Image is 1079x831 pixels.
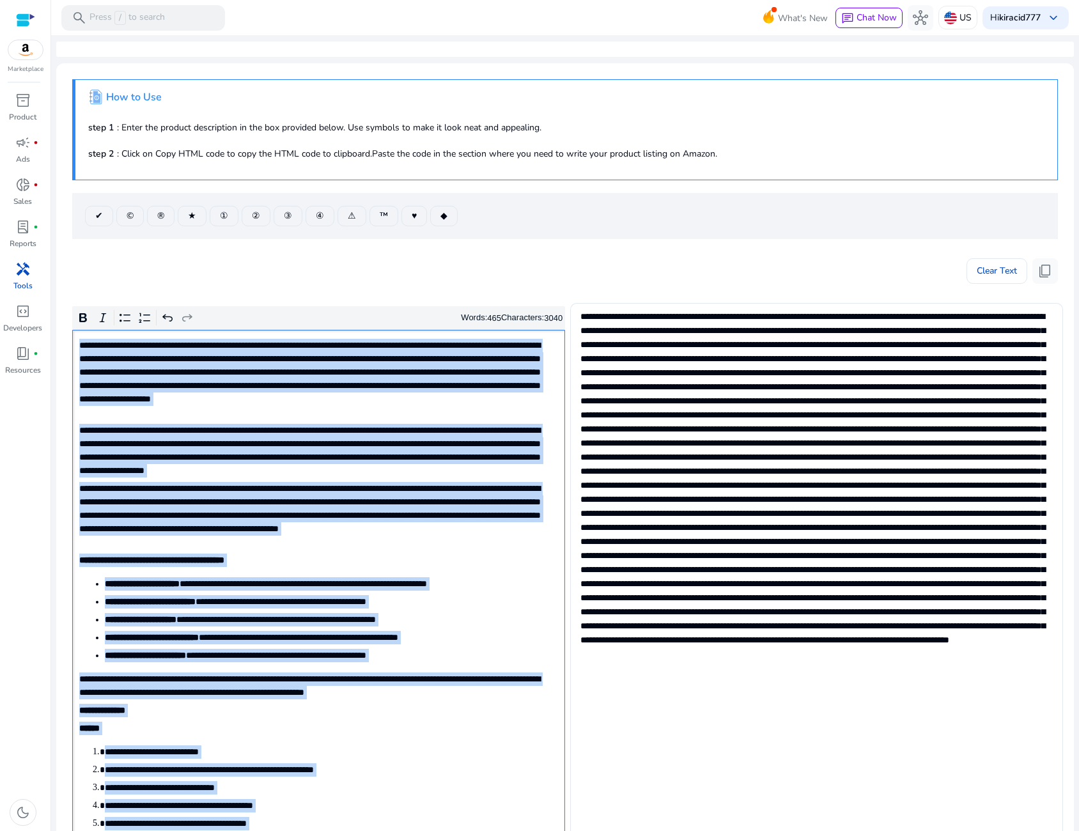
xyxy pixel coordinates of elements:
[10,238,36,249] p: Reports
[1037,263,1053,279] span: content_copy
[348,209,356,222] span: ⚠
[15,135,31,150] span: campaign
[95,209,103,222] span: ✔
[440,209,447,222] span: ◆
[106,91,162,104] h4: How to Use
[3,322,42,334] p: Developers
[1032,258,1058,284] button: content_copy
[15,93,31,108] span: inventory_2
[835,8,903,28] button: chatChat Now
[242,206,270,226] button: ②
[544,313,563,323] label: 3040
[116,206,144,226] button: ©
[33,140,38,145] span: fiber_manual_record
[15,805,31,820] span: dark_mode
[88,148,114,160] b: step 2
[8,40,43,59] img: amazon.svg
[15,346,31,361] span: book_4
[338,206,366,226] button: ⚠
[841,12,854,25] span: chat
[487,313,501,323] label: 465
[778,7,828,29] span: What's New
[461,310,563,326] div: Words: Characters:
[15,219,31,235] span: lab_profile
[72,306,565,330] div: Editor toolbar
[412,209,417,222] span: ♥
[147,206,175,226] button: ®
[284,209,292,222] span: ③
[5,364,41,376] p: Resources
[977,258,1017,284] span: Clear Text
[306,206,334,226] button: ④
[252,209,260,222] span: ②
[274,206,302,226] button: ③
[430,206,458,226] button: ◆
[72,10,87,26] span: search
[15,304,31,319] span: code_blocks
[369,206,398,226] button: ™
[88,147,1044,160] p: : Click on Copy HTML code to copy the HTML code to clipboard.Paste the code in the section where ...
[9,111,36,123] p: Product
[908,5,933,31] button: hub
[999,12,1041,24] b: kiracid777
[990,13,1041,22] p: Hi
[966,258,1027,284] button: Clear Text
[8,65,43,74] p: Marketplace
[15,261,31,277] span: handyman
[16,153,30,165] p: Ads
[127,209,134,222] span: ©
[380,209,388,222] span: ™
[33,224,38,229] span: fiber_manual_record
[13,196,32,207] p: Sales
[857,12,897,24] span: Chat Now
[85,206,113,226] button: ✔
[114,11,126,25] span: /
[220,209,228,222] span: ①
[913,10,928,26] span: hub
[959,6,972,29] p: US
[188,209,196,222] span: ★
[88,121,1044,134] p: : Enter the product description in the box provided below. Use symbols to make it look neat and a...
[15,177,31,192] span: donut_small
[401,206,427,226] button: ♥
[33,182,38,187] span: fiber_manual_record
[88,121,114,134] b: step 1
[89,11,165,25] p: Press to search
[316,209,324,222] span: ④
[1046,10,1061,26] span: keyboard_arrow_down
[33,351,38,356] span: fiber_manual_record
[944,12,957,24] img: us.svg
[157,209,164,222] span: ®
[13,280,33,291] p: Tools
[178,206,206,226] button: ★
[210,206,238,226] button: ①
